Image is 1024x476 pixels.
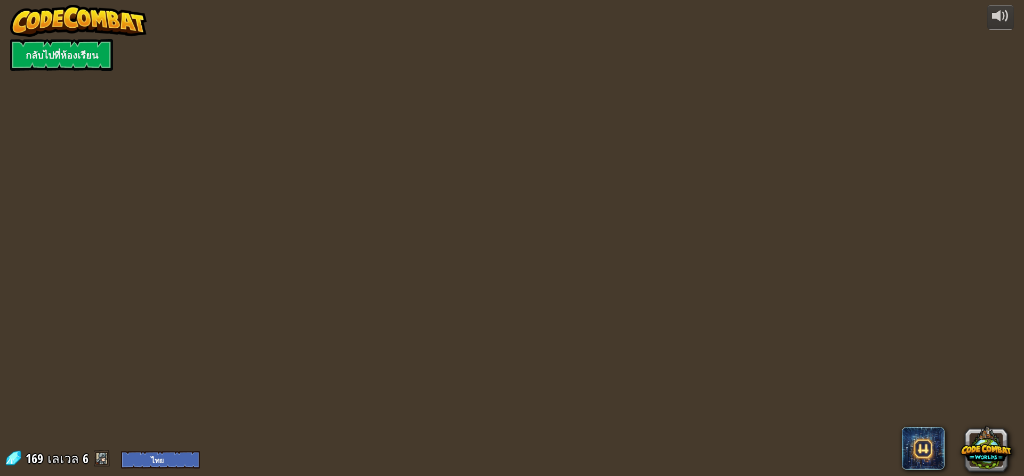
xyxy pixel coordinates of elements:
[10,39,113,71] a: กลับไปที่ห้องเรียน
[47,450,79,467] span: เลเวล
[987,5,1014,30] button: ปรับระดับเสียง
[26,450,46,467] span: 169
[83,450,89,467] span: 6
[10,5,147,37] img: CodeCombat - Learn how to code by playing a game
